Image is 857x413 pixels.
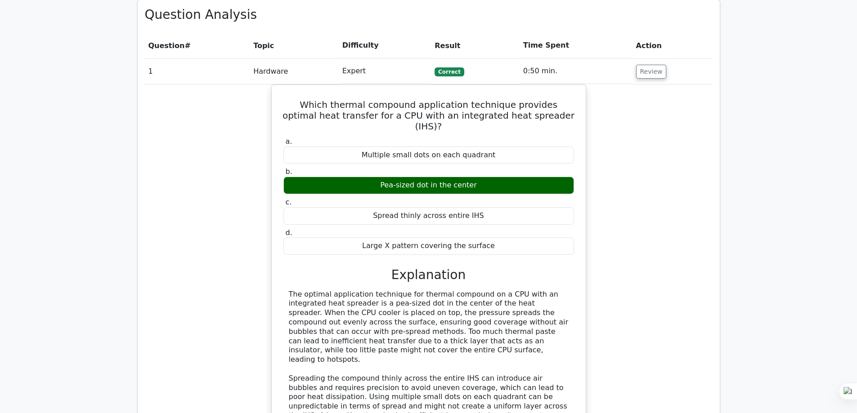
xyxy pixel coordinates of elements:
button: Review [636,65,667,79]
th: Time Spent [520,33,633,58]
h3: Question Analysis [145,7,713,22]
div: Multiple small dots on each quadrant [283,147,574,164]
span: c. [286,198,292,206]
h3: Explanation [289,267,569,283]
td: Expert [339,58,431,84]
span: b. [286,167,292,176]
span: d. [286,228,292,237]
span: a. [286,137,292,146]
td: 1 [145,58,250,84]
span: Question [148,41,185,50]
th: Action [633,33,713,58]
div: Large X pattern covering the surface [283,237,574,255]
th: Difficulty [339,33,431,58]
th: Topic [250,33,339,58]
th: # [145,33,250,58]
td: 0:50 min. [520,58,633,84]
div: Spread thinly across entire IHS [283,207,574,225]
th: Result [431,33,520,58]
span: Correct [435,67,464,76]
div: Pea-sized dot in the center [283,177,574,194]
h5: Which thermal compound application technique provides optimal heat transfer for a CPU with an int... [283,99,575,132]
td: Hardware [250,58,339,84]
